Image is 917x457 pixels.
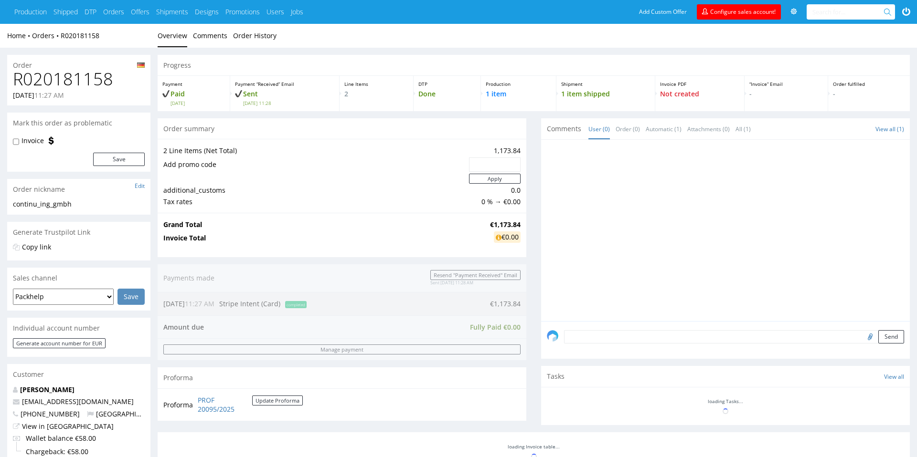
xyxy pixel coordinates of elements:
[46,136,56,145] img: icon-invoice-flag.svg
[344,89,408,99] p: 2
[13,338,106,348] button: Generate account number for EUR
[875,125,904,133] a: View all (1)
[833,81,905,87] p: Order fulfilled
[486,89,551,99] p: 1 item
[291,7,303,17] a: Jobs
[193,24,227,47] a: Comments
[7,113,150,134] div: Mark this order as problematic
[198,395,252,414] a: PROF 20095/2025
[117,289,145,305] input: Save
[235,89,334,106] p: Sent
[53,7,78,17] a: Shipped
[660,81,739,87] p: Invoice PDF
[736,119,751,139] a: All (1)
[13,70,145,89] h1: R020181158
[486,81,551,87] p: Production
[7,268,150,289] div: Sales channel
[131,7,149,17] a: Offers
[494,231,521,243] div: €0.00
[20,385,75,394] a: [PERSON_NAME]
[267,7,284,17] a: Users
[225,7,260,17] a: Promotions
[162,89,225,106] p: Paid
[135,182,145,190] a: Edit
[163,220,202,229] strong: Grand Total
[878,330,904,343] button: Send
[710,8,776,16] span: Configure sales account!
[163,145,467,156] td: 2 Line Items (Net Total)
[13,409,80,418] span: [PHONE_NUMBER]
[547,372,565,381] span: Tasks
[7,31,32,40] a: Home
[634,4,692,20] a: Add Custom Offer
[158,118,526,139] div: Order summary
[93,153,145,166] button: Save
[137,62,145,68] img: de-3323814006fe6739493d27057954941830b59eff37ebaac994310e17c522dd57.png
[418,81,476,87] p: DTP
[22,397,134,406] a: [EMAIL_ADDRESS][DOMAIN_NAME]
[158,55,910,76] div: Progress
[749,89,823,99] p: -
[697,4,781,20] a: Configure sales account!
[252,395,303,405] button: Update Proforma
[7,318,150,339] div: Individual account number
[233,24,277,47] a: Order History
[163,196,467,208] td: Tax rates
[7,222,150,243] div: Generate Trustpilot Link
[22,422,114,431] a: View in [GEOGRAPHIC_DATA]
[156,7,188,17] a: Shipments
[163,395,195,415] td: Proforma
[26,447,96,457] span: Chargeback: €58.00
[171,100,225,106] span: [DATE]
[812,4,885,20] input: Search for...
[616,119,640,139] a: Order (0)
[162,81,225,87] p: Payment
[235,81,334,87] p: Payment “Received” Email
[103,7,124,17] a: Orders
[418,89,476,99] p: Done
[561,81,650,87] p: Shipment
[163,233,206,242] strong: Invoice Total
[646,119,682,139] a: Automatic (1)
[490,220,521,229] strong: €1,173.84
[195,7,219,17] a: Designs
[26,434,96,443] span: Wallet balance €58.00
[660,89,739,99] p: Not created
[547,124,581,134] span: Comments
[14,7,47,17] a: Production
[13,91,64,100] p: [DATE]
[158,24,187,47] a: Overview
[32,31,61,40] a: Orders
[158,367,526,388] div: Proforma
[7,364,150,385] div: Customer
[22,242,51,251] a: Copy link
[7,55,150,70] div: Order
[21,136,44,145] label: Invoice
[833,89,905,99] p: -
[467,185,521,196] td: 0.0
[588,119,610,139] a: User (0)
[163,156,467,173] td: Add promo code
[61,31,99,40] a: R020181158
[243,100,334,106] span: [DATE] 11:28
[87,409,163,418] span: [GEOGRAPHIC_DATA]
[7,179,150,200] div: Order nickname
[687,119,730,139] a: Attachments (0)
[547,330,558,342] img: share_image_120x120.png
[884,373,904,381] a: View all
[163,185,467,196] td: additional_customs
[34,91,64,100] span: 11:27 AM
[13,199,145,209] div: continu_ing_gmbh
[467,145,521,156] td: 1,173.84
[467,196,521,208] td: 0 % → €0.00
[344,81,408,87] p: Line Items
[561,89,650,99] p: 1 item shipped
[469,174,521,184] button: Apply
[85,7,96,17] a: DTP
[749,81,823,87] p: “Invoice” Email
